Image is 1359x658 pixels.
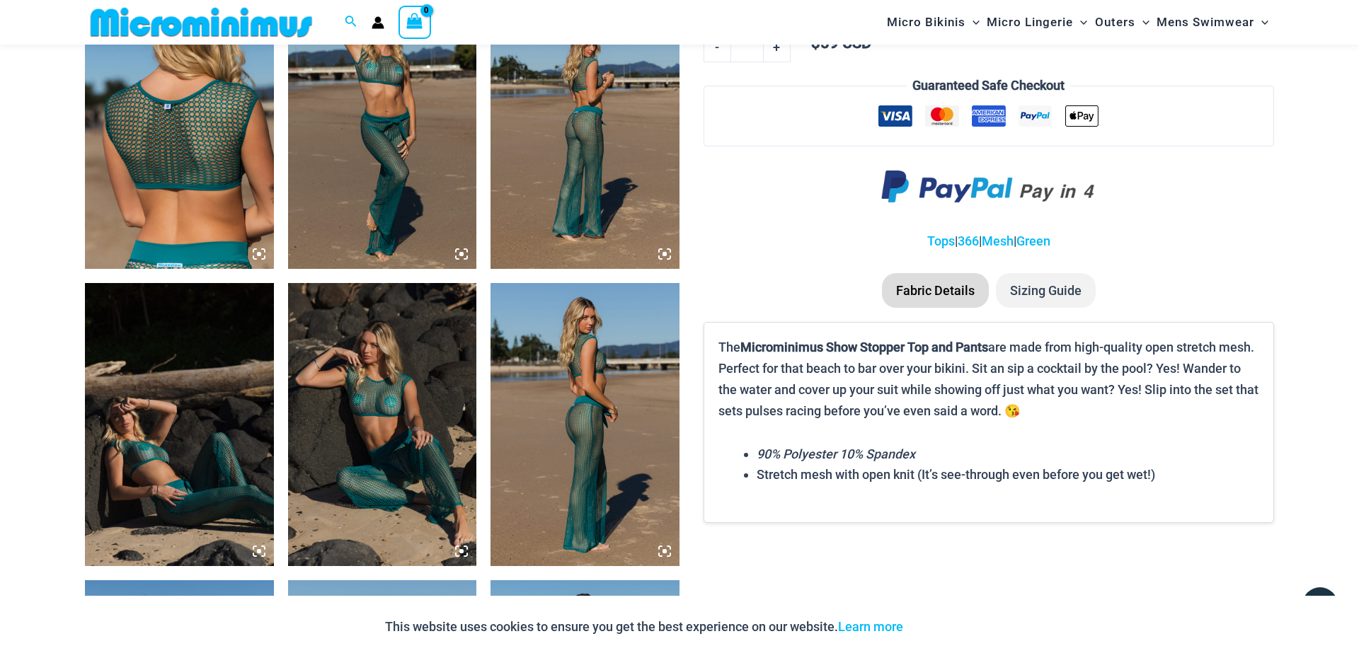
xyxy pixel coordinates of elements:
[982,233,1014,248] a: Mesh
[740,340,988,354] b: Microminimus Show Stopper Top and Pants
[914,610,974,644] button: Accept
[345,13,357,31] a: Search icon link
[757,446,915,461] em: 90% Polyester 10% Spandex
[288,283,477,566] img: Show Stopper Jade 366 Top 5007 pants
[1016,233,1050,248] a: Green
[887,4,965,40] span: Micro Bikinis
[704,231,1274,252] p: | | |
[996,273,1096,308] li: Sizing Guide
[882,273,989,308] li: Fabric Details
[1254,4,1268,40] span: Menu Toggle
[1135,4,1149,40] span: Menu Toggle
[85,283,274,566] img: Show Stopper Jade 366 Top 5007 pants
[965,4,980,40] span: Menu Toggle
[730,33,764,62] input: Product quantity
[811,34,820,52] span: $
[907,75,1070,96] legend: Guaranteed Safe Checkout
[838,619,903,634] a: Learn more
[385,616,903,637] p: This website uses cookies to ensure you get the best experience on our website.
[1091,4,1153,40] a: OutersMenu ToggleMenu Toggle
[983,4,1091,40] a: Micro LingerieMenu ToggleMenu Toggle
[1153,4,1272,40] a: Mens SwimwearMenu ToggleMenu Toggle
[398,6,431,38] a: View Shopping Cart, empty
[1073,4,1087,40] span: Menu Toggle
[757,464,1259,485] li: Stretch mesh with open knit (It’s see-through even before you get wet!)
[718,337,1259,421] p: The are made from high-quality open stretch mesh. Perfect for that beach to bar over your bikini....
[491,283,679,566] img: Show Stopper Jade 366 Top 5007 pants
[1157,4,1254,40] span: Mens Swimwear
[927,233,955,248] a: Tops
[764,33,791,62] a: +
[1095,4,1135,40] span: Outers
[372,16,384,29] a: Account icon link
[987,4,1073,40] span: Micro Lingerie
[881,2,1274,42] nav: Site Navigation
[85,6,318,38] img: MM SHOP LOGO FLAT
[958,233,979,248] a: 366
[883,4,983,40] a: Micro BikinisMenu ToggleMenu Toggle
[704,33,730,62] a: -
[811,34,871,52] bdi: 59 USD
